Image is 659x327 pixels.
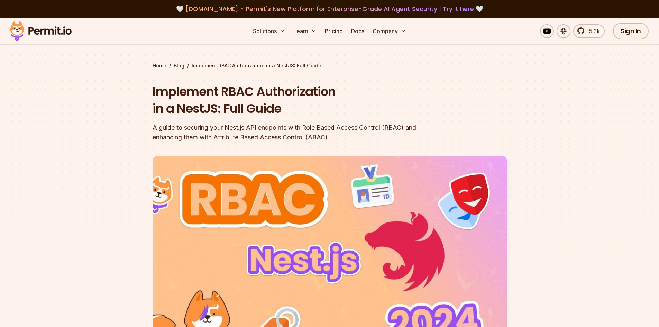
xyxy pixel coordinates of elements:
div: / / [153,62,507,69]
span: [DOMAIN_NAME] - Permit's New Platform for Enterprise-Grade AI Agent Security | [185,4,474,13]
button: Company [370,24,409,38]
button: Solutions [250,24,288,38]
a: Blog [174,62,184,69]
h1: Implement RBAC Authorization in a NestJS: Full Guide [153,83,418,117]
button: Learn [291,24,319,38]
span: 5.3k [585,27,600,35]
a: Try it here [443,4,474,13]
div: A guide to securing your Nest.js API endpoints with Role Based Access Control (RBAC) and enhancin... [153,123,418,142]
a: 5.3k [573,24,605,38]
a: Home [153,62,166,69]
a: Sign In [613,23,649,39]
img: Permit logo [7,19,75,43]
a: Docs [348,24,367,38]
div: 🤍 🤍 [17,4,642,14]
a: Pricing [322,24,346,38]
